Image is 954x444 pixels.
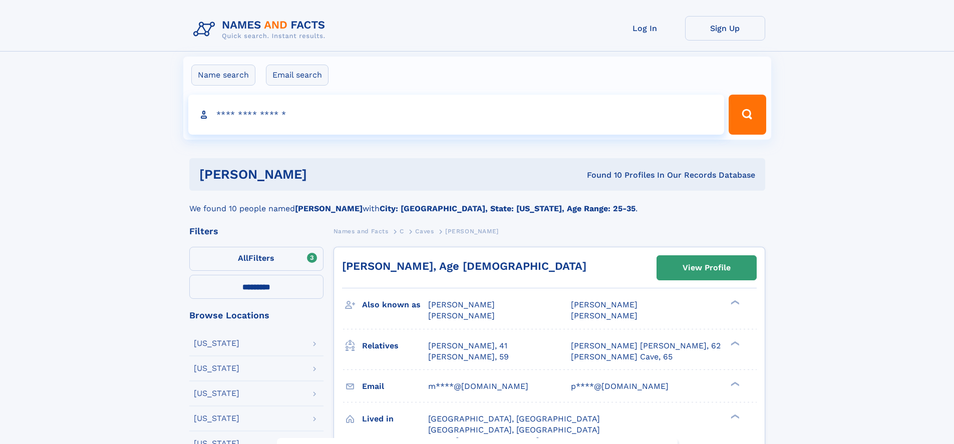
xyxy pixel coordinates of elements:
[605,16,685,41] a: Log In
[342,260,586,272] a: [PERSON_NAME], Age [DEMOGRAPHIC_DATA]
[685,16,765,41] a: Sign Up
[189,16,334,43] img: Logo Names and Facts
[428,351,509,362] a: [PERSON_NAME], 59
[194,339,239,347] div: [US_STATE]
[380,204,635,213] b: City: [GEOGRAPHIC_DATA], State: [US_STATE], Age Range: 25-35
[445,228,499,235] span: [PERSON_NAME]
[266,65,329,86] label: Email search
[447,170,755,181] div: Found 10 Profiles In Our Records Database
[362,296,428,313] h3: Also known as
[400,225,404,237] a: C
[400,228,404,235] span: C
[571,351,673,362] a: [PERSON_NAME] Cave, 65
[191,65,255,86] label: Name search
[238,253,248,263] span: All
[571,311,638,320] span: [PERSON_NAME]
[571,300,638,309] span: [PERSON_NAME]
[189,227,324,236] div: Filters
[295,204,363,213] b: [PERSON_NAME]
[428,414,600,423] span: [GEOGRAPHIC_DATA], [GEOGRAPHIC_DATA]
[728,380,740,387] div: ❯
[415,225,434,237] a: Caves
[199,168,447,181] h1: [PERSON_NAME]
[428,300,495,309] span: [PERSON_NAME]
[362,337,428,354] h3: Relatives
[194,389,239,397] div: [US_STATE]
[189,311,324,320] div: Browse Locations
[189,191,765,215] div: We found 10 people named with .
[189,247,324,271] label: Filters
[728,413,740,419] div: ❯
[428,311,495,320] span: [PERSON_NAME]
[571,340,721,351] a: [PERSON_NAME] [PERSON_NAME], 62
[728,340,740,346] div: ❯
[428,425,600,434] span: [GEOGRAPHIC_DATA], [GEOGRAPHIC_DATA]
[188,95,725,135] input: search input
[683,256,731,279] div: View Profile
[362,378,428,395] h3: Email
[729,95,766,135] button: Search Button
[362,410,428,427] h3: Lived in
[657,256,756,280] a: View Profile
[428,340,507,351] a: [PERSON_NAME], 41
[415,228,434,235] span: Caves
[194,364,239,372] div: [US_STATE]
[728,299,740,306] div: ❯
[334,225,389,237] a: Names and Facts
[194,414,239,422] div: [US_STATE]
